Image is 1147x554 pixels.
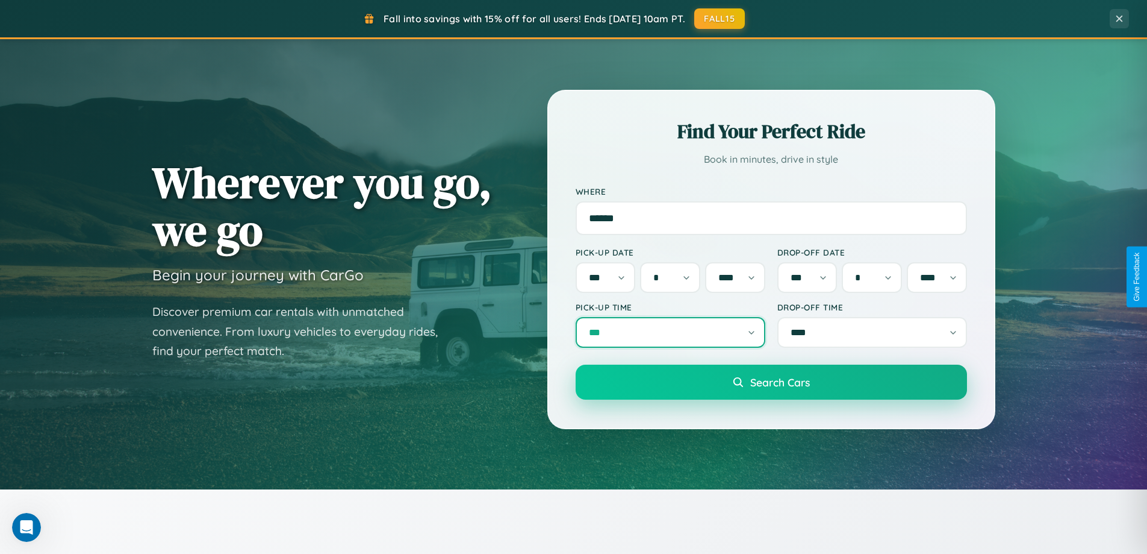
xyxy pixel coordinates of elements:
span: Fall into savings with 15% off for all users! Ends [DATE] 10am PT. [384,13,685,25]
p: Book in minutes, drive in style [576,151,967,168]
label: Pick-up Time [576,302,765,312]
p: Discover premium car rentals with unmatched convenience. From luxury vehicles to everyday rides, ... [152,302,453,361]
h2: Find Your Perfect Ride [576,118,967,145]
div: Give Feedback [1133,253,1141,301]
iframe: Intercom live chat [12,513,41,542]
label: Pick-up Date [576,247,765,257]
button: FALL15 [694,8,745,29]
span: Search Cars [750,376,810,389]
label: Drop-off Time [777,302,967,312]
label: Drop-off Date [777,247,967,257]
button: Search Cars [576,365,967,400]
h1: Wherever you go, we go [152,159,492,254]
h3: Begin your journey with CarGo [152,266,364,284]
label: Where [576,186,967,197]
